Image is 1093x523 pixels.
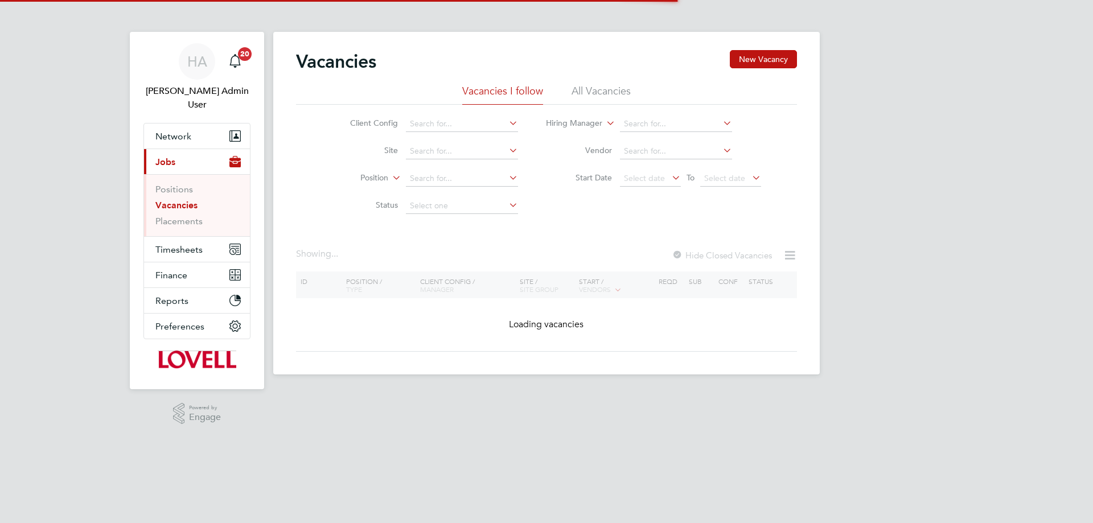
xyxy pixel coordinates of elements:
span: 20 [238,47,252,61]
a: Positions [155,184,193,195]
div: Jobs [144,174,250,236]
button: Reports [144,288,250,313]
a: HA[PERSON_NAME] Admin User [143,43,250,112]
button: Timesheets [144,237,250,262]
span: Jobs [155,157,175,167]
a: Placements [155,216,203,227]
span: ... [331,248,338,260]
nav: Main navigation [130,32,264,389]
span: Timesheets [155,244,203,255]
a: Go to home page [143,351,250,369]
span: Preferences [155,321,204,332]
label: Hide Closed Vacancies [672,250,772,261]
label: Site [332,145,398,155]
label: Vendor [546,145,612,155]
span: Reports [155,295,188,306]
div: Showing [296,248,340,260]
label: Status [332,200,398,210]
span: HA [187,54,207,69]
input: Search for... [406,143,518,159]
input: Search for... [620,143,732,159]
button: Network [144,123,250,149]
a: Vacancies [155,200,198,211]
label: Position [323,172,388,184]
input: Select one [406,198,518,214]
label: Start Date [546,172,612,183]
span: Network [155,131,191,142]
button: Finance [144,262,250,287]
a: Powered byEngage [173,403,221,425]
h2: Vacancies [296,50,376,73]
label: Hiring Manager [537,118,602,129]
input: Search for... [406,116,518,132]
li: Vacancies I follow [462,84,543,105]
button: New Vacancy [730,50,797,68]
button: Preferences [144,314,250,339]
span: Hays Admin User [143,84,250,112]
span: Select date [624,173,665,183]
input: Search for... [406,171,518,187]
input: Search for... [620,116,732,132]
span: To [683,170,698,185]
li: All Vacancies [572,84,631,105]
a: 20 [224,43,246,80]
span: Finance [155,270,187,281]
label: Client Config [332,118,398,128]
span: Select date [704,173,745,183]
span: Powered by [189,403,221,413]
img: lovell-logo-retina.png [158,351,236,369]
span: Engage [189,413,221,422]
button: Jobs [144,149,250,174]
